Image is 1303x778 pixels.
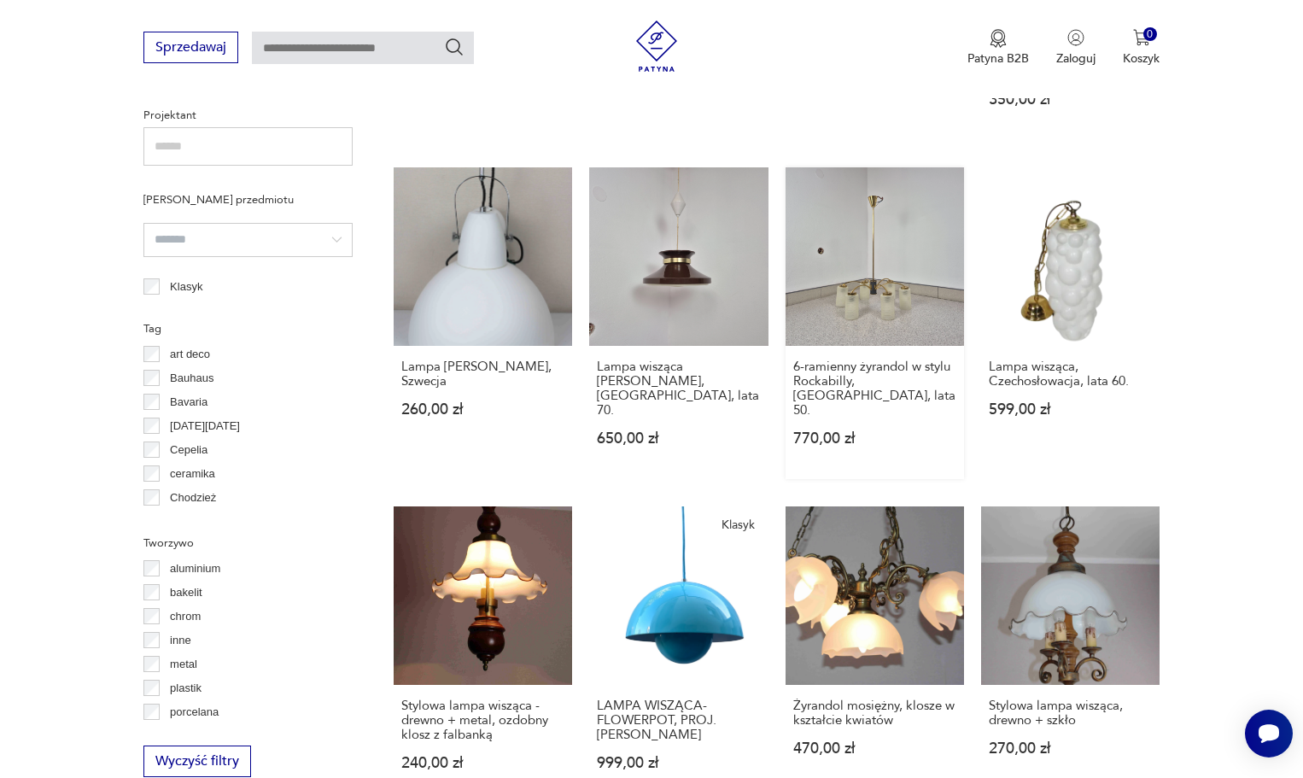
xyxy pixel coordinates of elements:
p: porcelit [170,727,206,746]
p: Tag [143,319,353,338]
button: Sprzedawaj [143,32,238,63]
img: Ikonka użytkownika [1067,29,1084,46]
p: bakelit [170,583,202,602]
img: Ikona koszyka [1133,29,1150,46]
img: Patyna - sklep z meblami i dekoracjami vintage [631,20,682,72]
p: 770,00 zł [793,431,956,446]
p: art deco [170,345,210,364]
p: chrom [170,607,201,626]
a: Sprzedawaj [143,43,238,55]
p: [DATE][DATE] [170,417,240,436]
a: 6-ramienny żyrandol w stylu Rockabilly, Niemcy, lata 50.6-ramienny żyrandol w stylu Rockabilly, [... [786,167,964,479]
a: Lampa loftowa Ryders, SzwecjaLampa [PERSON_NAME], Szwecja260,00 zł [394,167,572,479]
a: Lampa wisząca C. Thore Granhaga, Szwecja, lata 70.Lampa wisząca [PERSON_NAME], [GEOGRAPHIC_DATA],... [589,167,768,479]
p: 270,00 zł [989,741,1152,756]
p: 350,00 zł [989,92,1152,107]
h3: 6-ramienny żyrandol w stylu Rockabilly, [GEOGRAPHIC_DATA], lata 50. [793,360,956,418]
p: 260,00 zł [401,402,564,417]
h3: Lampa [PERSON_NAME], Szwecja [401,360,564,389]
button: Szukaj [444,37,465,57]
p: ceramika [170,465,215,483]
p: 999,00 zł [597,756,760,770]
h3: LAMPA WISZĄCA- FLOWERPOT, PROJ. [PERSON_NAME] [597,699,760,742]
h3: Żyrandol mosiężny, klosze w kształcie kwiatów [793,699,956,728]
p: porcelana [170,703,219,722]
p: [PERSON_NAME] przedmiotu [143,190,353,209]
button: Patyna B2B [967,29,1029,67]
p: Projektant [143,106,353,125]
h3: Stylowa lampa wisząca - drewno + metal, ozdobny klosz z falbanką [401,699,564,742]
p: Ćmielów [170,512,213,531]
p: plastik [170,679,202,698]
p: Patyna B2B [967,50,1029,67]
p: Cepelia [170,441,207,459]
p: Bavaria [170,393,207,412]
p: Klasyk [170,278,202,296]
p: Bauhaus [170,369,213,388]
p: metal [170,655,197,674]
h3: Lampa wisząca, Czechosłowacja, lata 60. [989,360,1152,389]
p: 599,00 zł [989,402,1152,417]
button: 0Koszyk [1123,29,1160,67]
p: Zaloguj [1056,50,1096,67]
p: Chodzież [170,488,216,507]
div: 0 [1143,27,1158,42]
p: 240,00 zł [401,756,564,770]
p: Tworzywo [143,534,353,553]
a: Ikona medaluPatyna B2B [967,29,1029,67]
p: inne [170,631,191,650]
a: Lampa wisząca, Czechosłowacja, lata 60.Lampa wisząca, Czechosłowacja, lata 60.599,00 zł [981,167,1160,479]
p: aluminium [170,559,220,578]
p: Koszyk [1123,50,1160,67]
p: 470,00 zł [793,741,956,756]
h3: Stylowa lampa wisząca, drewno + szkło [989,699,1152,728]
img: Ikona medalu [990,29,1007,48]
button: Wyczyść filtry [143,746,251,777]
p: 650,00 zł [597,431,760,446]
iframe: Smartsupp widget button [1245,710,1293,758]
button: Zaloguj [1056,29,1096,67]
h3: Lampa wisząca [PERSON_NAME], [GEOGRAPHIC_DATA], lata 70. [597,360,760,418]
